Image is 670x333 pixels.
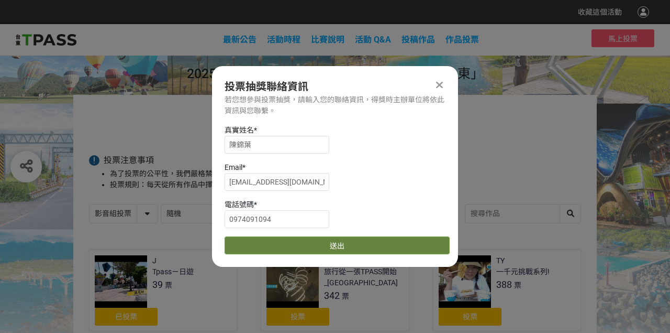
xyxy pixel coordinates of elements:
[225,163,242,171] span: Email
[445,35,479,45] span: 作品投票
[165,281,172,289] span: 票
[89,116,581,128] h1: 投票列表
[225,94,445,116] div: 若您想參與投票抽獎，請輸入您的聯絡資訊，得獎時主辦單位將依此資訊與您聯繫。
[324,290,340,301] span: 342
[342,292,349,300] span: 票
[496,255,505,266] div: TY
[355,35,391,45] a: 活動 Q&A
[223,35,256,45] a: 最新公告
[514,281,521,289] span: 票
[591,29,654,47] button: 馬上投票
[89,250,237,331] a: JTpassㄧ日遊39票已投票
[324,266,403,288] div: 旅行從一張TPASS開始_[GEOGRAPHIC_DATA]
[225,237,450,254] button: 送出
[291,313,305,321] span: 投票
[115,313,137,321] span: 已投票
[578,8,622,16] span: 收藏這個活動
[465,205,580,223] input: 搜尋作品
[110,168,581,179] li: 為了投票的公平性，我們嚴格禁止灌票行為，所有投票者皆需經過 LINE 登入認證。
[225,200,254,209] span: 電話號碼
[261,250,409,331] a: Vina旅行從一張TPASS開始_[GEOGRAPHIC_DATA]342票投票
[496,266,550,277] div: 一千元挑戰系列!
[16,32,76,48] img: 2025創意影音/圖文徵件比賽「用TPASS玩轉台東」
[608,35,638,43] span: 馬上投票
[311,35,344,45] a: 比賽說明
[187,66,484,81] span: 2025創意影音/圖文徵件比賽「用TPASS玩轉台東」
[104,155,154,165] span: 投票注意事項
[401,35,435,45] span: 投稿作品
[433,250,581,331] a: TY一千元挑戰系列!388票投票
[152,255,157,266] div: J
[225,126,254,134] span: 真實姓名
[267,35,300,45] a: 活動時程
[225,79,445,94] div: 投票抽獎聯絡資訊
[152,279,163,290] span: 39
[110,179,581,190] li: 投票規則：每天從所有作品中擇一投票。
[152,266,194,277] div: Tpassㄧ日遊
[463,313,477,321] span: 投票
[496,279,512,290] span: 388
